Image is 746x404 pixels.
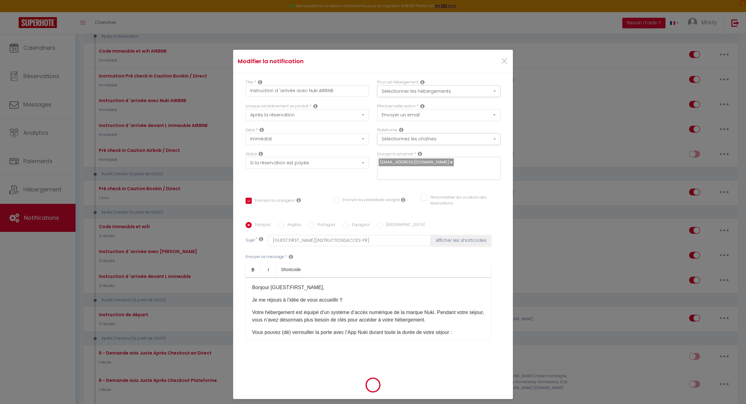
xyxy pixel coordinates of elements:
button: Sélectionner les hébergements [377,85,500,97]
label: Sujet [246,237,255,244]
label: Titre [246,79,253,85]
i: Action Type [420,104,425,109]
h4: Modifier la notification [238,57,415,66]
a: Italic [261,262,276,277]
i: Action Channel [399,127,403,132]
i: Envoyer au prestataire si il est assigné [401,197,405,202]
i: Action Time [260,127,264,132]
i: Booking status [259,151,263,156]
i: This Rental [420,80,425,85]
label: [GEOGRAPHIC_DATA] [383,222,425,229]
label: Portugais [315,222,335,229]
label: Statut [246,151,257,157]
p: Vous pouvez (dé) verrouiller la porte avec l’App Nuki durant toute la durée de votre séjour : [252,329,485,336]
p: Bonjour [GUEST:FIRST_NAME]​​, [252,284,485,291]
span: × [500,52,508,71]
i: Event Occur [313,104,318,109]
i: Title [258,80,262,85]
label: Plateforme [377,127,397,133]
label: Pour cet hébergement [377,79,418,85]
i: Recipient [418,151,422,156]
i: Message [289,254,293,259]
button: Afficher les shortcodes [431,235,491,246]
label: Lorsque cet événement se produit [246,103,309,109]
a: Shortcode [276,262,306,277]
i: Subject [259,237,263,242]
i: Envoyer au voyageur [297,198,301,203]
label: Envoyer ce message [246,254,284,260]
label: Envoyer à cet email [377,151,413,157]
label: Français [252,222,271,229]
p: Votre hébergement est équipé d’un système d’accès numérique de la marque Nuki. Pendant votre séjo... [252,309,485,324]
p: Je me réjouis à l’idée de vous accueillir !!​ [252,296,485,304]
label: Délai [246,127,255,133]
label: Espagnol [349,222,370,229]
span: [EMAIL_ADDRESS][DOMAIN_NAME] [380,159,449,165]
button: Close [500,55,508,68]
button: Sélectionnez les chaînes [377,133,500,145]
label: Effectuer cette action [377,103,416,109]
a: Bold [246,262,261,277]
label: Anglais [284,222,301,229]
